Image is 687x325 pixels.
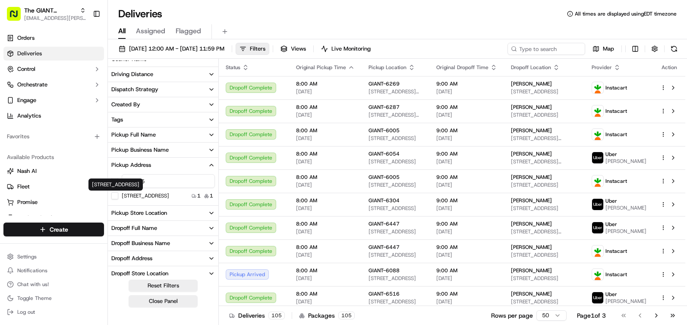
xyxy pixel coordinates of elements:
[605,228,646,235] span: [PERSON_NAME]
[511,182,578,188] span: [STREET_ADDRESS]
[9,35,157,48] p: Welcome 👋
[511,80,552,87] span: [PERSON_NAME]
[592,245,603,257] img: profile_instacart_ahold_partner.png
[210,192,213,199] span: 1
[296,64,346,71] span: Original Pickup Time
[603,45,614,53] span: Map
[605,198,617,204] span: Uber
[122,192,169,199] label: [STREET_ADDRESS]
[605,151,617,158] span: Uber
[17,34,35,42] span: Orders
[296,104,355,111] span: 8:00 AM
[507,43,585,55] input: Type to search
[511,158,578,165] span: [STREET_ADDRESS][PERSON_NAME]
[3,164,104,178] button: Nash AI
[436,64,488,71] span: Original Dropoff Time
[660,64,678,71] div: Action
[592,64,612,71] span: Provider
[17,50,42,57] span: Deliveries
[17,309,35,315] span: Log out
[296,150,355,157] span: 8:00 AM
[592,269,603,280] img: profile_instacart_ahold_partner.png
[3,31,104,45] a: Orders
[605,248,627,255] span: Instacart
[17,295,52,302] span: Toggle Theme
[108,112,218,127] button: Tags
[73,126,80,133] div: 💻
[3,3,89,24] button: The GIANT Company[EMAIL_ADDRESS][PERSON_NAME][DOMAIN_NAME]
[111,224,157,232] div: Dropoff Full Name
[369,244,400,251] span: GIANT-6447
[605,158,646,165] span: [PERSON_NAME]
[129,45,224,53] span: [DATE] 12:00 AM - [DATE] 11:59 PM
[605,204,646,211] span: [PERSON_NAME]
[369,290,400,297] span: GIANT-6516
[296,228,355,235] span: [DATE]
[296,158,355,165] span: [DATE]
[296,182,355,188] span: [DATE]
[24,6,76,15] button: The GIANT Company
[436,228,497,235] span: [DATE]
[296,80,355,87] span: 8:00 AM
[511,228,578,235] span: [STREET_ADDRESS][PERSON_NAME]
[296,267,355,274] span: 8:00 AM
[436,290,497,297] span: 9:00 AM
[592,152,603,163] img: profile_uber_ahold_partner.png
[605,291,617,298] span: Uber
[17,65,35,73] span: Control
[111,70,153,78] div: Driving Distance
[296,290,355,297] span: 8:00 AM
[111,209,167,217] div: Pickup Store Location
[511,267,552,274] span: [PERSON_NAME]
[436,112,497,118] span: [DATE]
[369,205,422,212] span: [STREET_ADDRESS]
[7,198,101,206] a: Promise
[7,167,101,175] a: Nash AI
[7,214,101,222] a: Product Catalog
[226,64,240,71] span: Status
[268,312,285,319] div: 105
[111,239,170,247] div: Dropoff Business Name
[3,150,104,164] div: Available Products
[3,47,104,61] a: Deliveries
[436,104,497,111] span: 9:00 AM
[86,147,104,153] span: Pylon
[108,206,218,220] button: Pickup Store Location
[436,275,497,282] span: [DATE]
[111,161,151,169] div: Pickup Address
[136,26,165,36] span: Assigned
[17,183,30,191] span: Fleet
[369,127,400,134] span: GIANT-6005
[369,174,400,181] span: GIANT-6005
[296,197,355,204] span: 8:00 AM
[511,104,552,111] span: [PERSON_NAME]
[129,280,198,292] button: Reset Filters
[17,167,37,175] span: Nash AI
[197,192,201,199] span: 1
[605,131,627,138] span: Instacart
[369,228,422,235] span: [STREET_ADDRESS]
[577,311,606,320] div: Page 1 of 3
[436,298,497,305] span: [DATE]
[29,91,109,98] div: We're available if you need us!
[369,150,400,157] span: GIANT-6054
[436,135,497,142] span: [DATE]
[17,125,66,134] span: Knowledge Base
[369,112,422,118] span: [STREET_ADDRESS][PERSON_NAME]
[9,9,26,26] img: Nash
[108,67,218,82] button: Driving Distance
[111,131,156,139] div: Pickup Full Name
[592,292,603,303] img: profile_uber_ahold_partner.png
[108,266,218,281] button: Dropoff Store Location
[277,43,310,55] button: Views
[436,244,497,251] span: 9:00 AM
[108,143,218,157] button: Pickup Business Name
[331,45,371,53] span: Live Monitoring
[22,56,155,65] input: Got a question? Start typing here...
[369,197,400,204] span: GIANT-6304
[511,150,552,157] span: [PERSON_NAME]
[3,211,104,225] button: Product Catalog
[108,221,218,236] button: Dropoff Full Name
[605,221,617,228] span: Uber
